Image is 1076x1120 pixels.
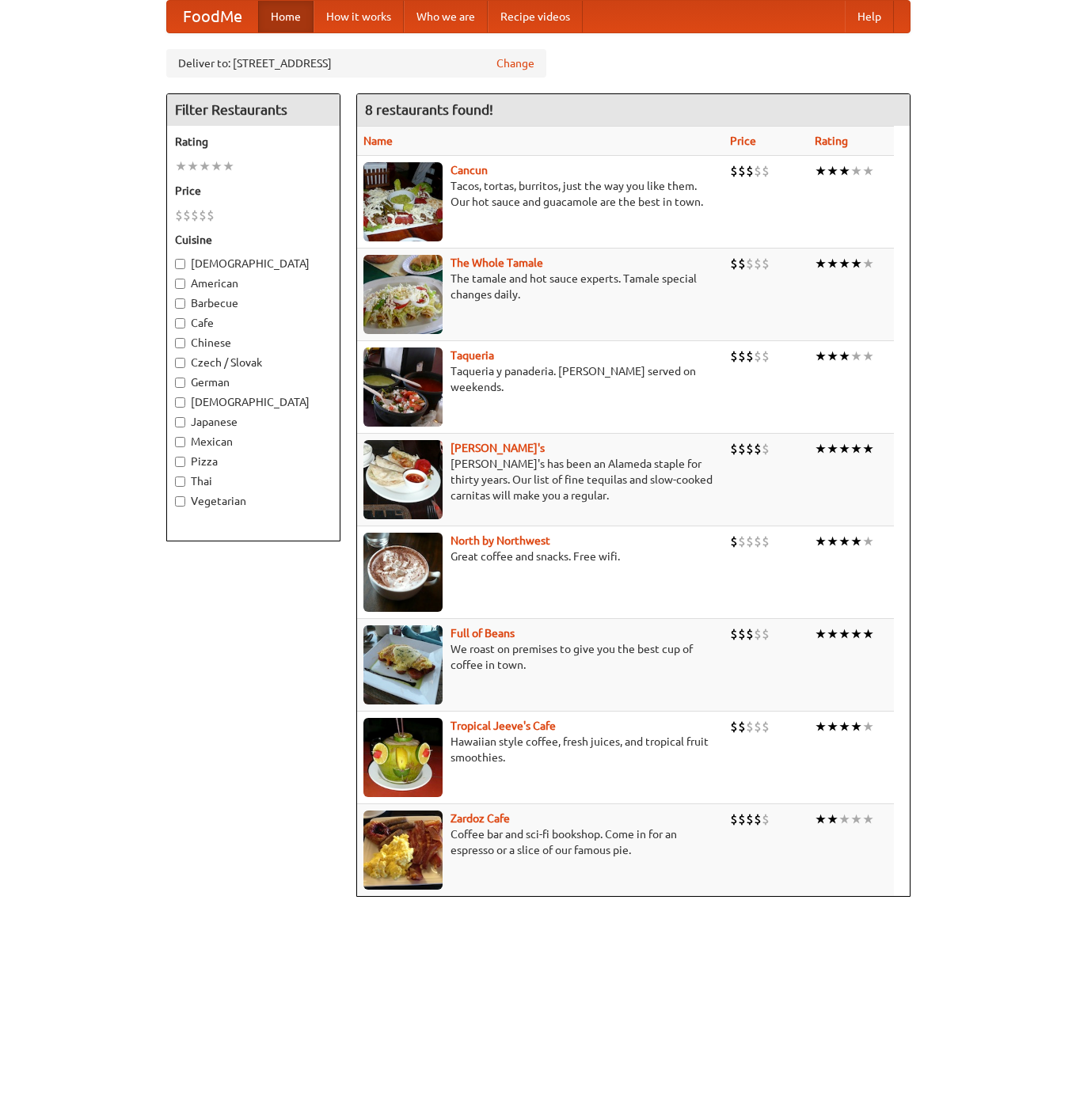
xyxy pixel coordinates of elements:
[175,259,185,269] input: [DEMOGRAPHIC_DATA]
[850,533,862,550] li: ★
[730,718,738,735] li: $
[175,275,332,291] label: American
[762,162,770,180] li: $
[211,158,222,175] li: ★
[827,440,838,457] li: ★
[762,255,770,272] li: $
[862,255,874,272] li: ★
[845,1,894,32] a: Help
[175,158,187,175] li: ★
[175,476,185,487] input: Thai
[730,347,738,365] li: $
[175,279,185,289] input: American
[730,162,738,180] li: $
[451,442,545,454] b: [PERSON_NAME]'s
[175,318,185,328] input: Cafe
[746,255,754,272] li: $
[762,440,770,457] li: $
[363,533,443,612] img: north.jpg
[363,811,443,890] img: zardoz.jpg
[167,1,258,32] a: FoodMe
[815,440,827,457] li: ★
[738,718,746,735] li: $
[730,135,756,147] a: Price
[762,718,770,735] li: $
[187,158,199,175] li: ★
[451,719,556,732] a: Tropical Jeeve's Cafe
[451,812,510,825] b: Zardoz Cafe
[183,207,191,224] li: $
[738,440,746,457] li: $
[815,347,827,365] li: ★
[175,134,332,150] h5: Rating
[363,440,443,519] img: pedros.jpg
[827,811,838,828] li: ★
[746,440,754,457] li: $
[363,255,443,334] img: wholetamale.jpg
[815,255,827,272] li: ★
[754,718,762,735] li: $
[862,440,874,457] li: ★
[314,1,404,32] a: How it works
[754,625,762,643] li: $
[207,207,215,224] li: $
[199,158,211,175] li: ★
[167,94,340,126] h4: Filter Restaurants
[754,347,762,365] li: $
[762,811,770,828] li: $
[451,627,515,640] a: Full of Beans
[363,347,443,427] img: taqueria.jpg
[850,625,862,643] li: ★
[738,255,746,272] li: $
[363,363,717,395] p: Taqueria y panaderia. [PERSON_NAME] served on weekends.
[363,718,443,797] img: jeeves.jpg
[730,255,738,272] li: $
[762,625,770,643] li: $
[862,347,874,365] li: ★
[175,374,332,390] label: German
[363,178,717,210] p: Tacos, tortas, burritos, just the way you like them. Our hot sauce and guacamole are the best in ...
[175,183,332,199] h5: Price
[850,255,862,272] li: ★
[222,158,234,175] li: ★
[175,414,332,430] label: Japanese
[815,533,827,550] li: ★
[754,533,762,550] li: $
[175,256,332,271] label: [DEMOGRAPHIC_DATA]
[746,162,754,180] li: $
[175,397,185,408] input: [DEMOGRAPHIC_DATA]
[451,534,550,547] a: North by Northwest
[738,347,746,365] li: $
[738,162,746,180] li: $
[175,335,332,351] label: Chinese
[258,1,314,32] a: Home
[175,232,332,248] h5: Cuisine
[363,549,717,564] p: Great coffee and snacks. Free wifi.
[451,256,543,269] b: The Whole Tamale
[838,811,850,828] li: ★
[730,440,738,457] li: $
[746,811,754,828] li: $
[738,811,746,828] li: $
[175,457,185,467] input: Pizza
[838,625,850,643] li: ★
[838,255,850,272] li: ★
[175,394,332,410] label: [DEMOGRAPHIC_DATA]
[363,456,717,503] p: [PERSON_NAME]'s has been an Alameda staple for thirty years. Our list of fine tequilas and slow-c...
[862,718,874,735] li: ★
[451,349,494,362] a: Taqueria
[175,454,332,469] label: Pizza
[838,347,850,365] li: ★
[175,437,185,447] input: Mexican
[754,255,762,272] li: $
[815,625,827,643] li: ★
[175,355,332,370] label: Czech / Slovak
[363,826,717,858] p: Coffee bar and sci-fi bookshop. Come in for an espresso or a slice of our famous pie.
[815,811,827,828] li: ★
[175,298,185,309] input: Barbecue
[746,625,754,643] li: $
[746,533,754,550] li: $
[827,625,838,643] li: ★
